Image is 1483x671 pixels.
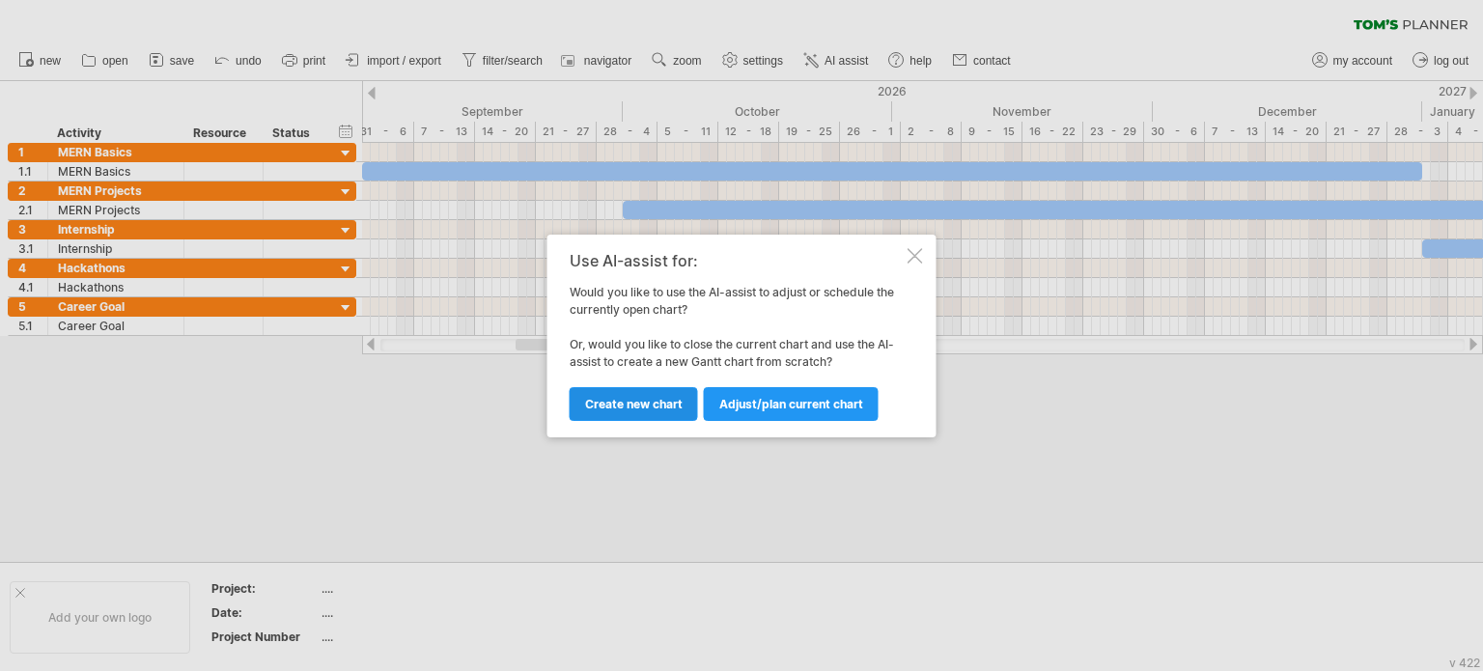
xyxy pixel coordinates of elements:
[585,397,683,411] span: Create new chart
[719,397,863,411] span: Adjust/plan current chart
[704,387,879,421] a: Adjust/plan current chart
[570,387,698,421] a: Create new chart
[570,252,904,420] div: Would you like to use the AI-assist to adjust or schedule the currently open chart? Or, would you...
[570,252,904,269] div: Use AI-assist for:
